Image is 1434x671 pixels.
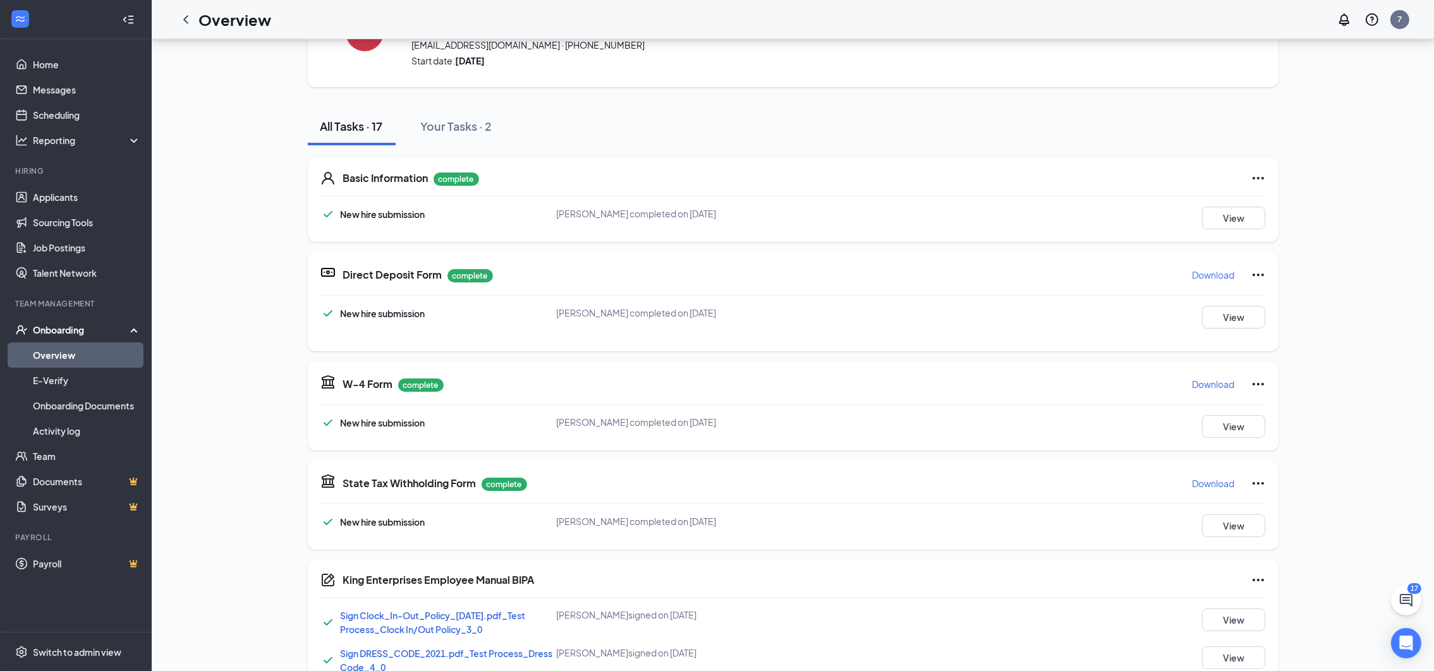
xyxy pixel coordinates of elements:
a: Talent Network [33,260,141,286]
div: [PERSON_NAME] signed on [DATE] [557,646,872,659]
svg: WorkstreamLogo [14,13,27,25]
p: Download [1193,477,1235,490]
h5: W-4 Form [343,377,393,391]
span: [PERSON_NAME] completed on [DATE] [557,208,717,219]
svg: Checkmark [320,653,336,668]
svg: Analysis [15,134,28,147]
a: Applicants [33,184,141,210]
div: All Tasks · 17 [320,118,383,134]
p: complete [398,378,444,392]
svg: Checkmark [320,306,336,321]
strong: [DATE] [456,55,485,66]
div: Hiring [15,166,138,176]
a: Sign Clock_In-Out_Policy_[DATE].pdf_Test Process_Clock In/Out Policy_3_0 [341,610,526,635]
span: [EMAIL_ADDRESS][DOMAIN_NAME] · [PHONE_NUMBER] [412,39,1114,51]
span: [PERSON_NAME] completed on [DATE] [557,307,717,318]
span: New hire submission [341,417,425,428]
button: View [1202,207,1265,229]
div: Your Tasks · 2 [421,118,492,134]
svg: Checkmark [320,415,336,430]
span: New hire submission [341,209,425,220]
a: SurveysCrown [33,494,141,519]
div: Payroll [15,532,138,543]
p: Download [1193,378,1235,390]
svg: Ellipses [1251,171,1266,186]
p: Download [1193,269,1235,281]
svg: DirectDepositIcon [320,265,336,280]
svg: ChevronLeft [178,12,193,27]
button: Download [1192,473,1236,493]
a: Messages [33,77,141,102]
a: Team [33,444,141,469]
a: PayrollCrown [33,551,141,576]
h5: Basic Information [343,171,428,185]
h5: State Tax Withholding Form [343,476,477,490]
svg: User [320,171,336,186]
svg: Notifications [1337,12,1352,27]
span: Start date: [412,54,1114,67]
h5: King Enterprises Employee Manual BIPA [343,573,535,587]
a: Sourcing Tools [33,210,141,235]
svg: Collapse [122,13,135,26]
div: Onboarding [33,323,130,336]
div: 7 [1398,14,1402,25]
button: View [1202,514,1265,537]
span: [PERSON_NAME] completed on [DATE] [557,416,717,428]
button: Download [1192,265,1236,285]
a: Overview [33,342,141,368]
button: View [1202,646,1265,669]
button: View [1202,306,1265,329]
svg: ChatActive [1399,593,1414,608]
p: complete [447,269,493,282]
button: View [1202,415,1265,438]
svg: Checkmark [320,615,336,630]
svg: Ellipses [1251,377,1266,392]
div: 17 [1407,583,1421,594]
svg: TaxGovernmentIcon [320,374,336,389]
div: Open Intercom Messenger [1391,628,1421,658]
h5: Direct Deposit Form [343,268,442,282]
svg: CompanyDocumentIcon [320,572,336,588]
button: View [1202,608,1265,631]
a: Scheduling [33,102,141,128]
svg: TaxGovernmentIcon [320,473,336,488]
a: Onboarding Documents [33,393,141,418]
a: DocumentsCrown [33,469,141,494]
div: Reporting [33,134,142,147]
svg: Ellipses [1251,572,1266,588]
svg: Checkmark [320,207,336,222]
a: Activity log [33,418,141,444]
button: ChatActive [1391,585,1421,615]
div: [PERSON_NAME] signed on [DATE] [557,608,872,621]
button: Download [1192,374,1236,394]
div: Team Management [15,298,138,309]
svg: QuestionInfo [1364,12,1380,27]
h1: Overview [198,9,271,30]
svg: Settings [15,646,28,658]
p: complete [434,172,479,186]
span: New hire submission [341,516,425,528]
a: Job Postings [33,235,141,260]
span: New hire submission [341,308,425,319]
svg: Ellipses [1251,476,1266,491]
a: Home [33,52,141,77]
a: E-Verify [33,368,141,393]
div: Switch to admin view [33,646,121,658]
svg: UserCheck [15,323,28,336]
span: [PERSON_NAME] completed on [DATE] [557,516,717,527]
svg: Checkmark [320,514,336,529]
svg: Ellipses [1251,267,1266,282]
p: complete [482,478,527,491]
